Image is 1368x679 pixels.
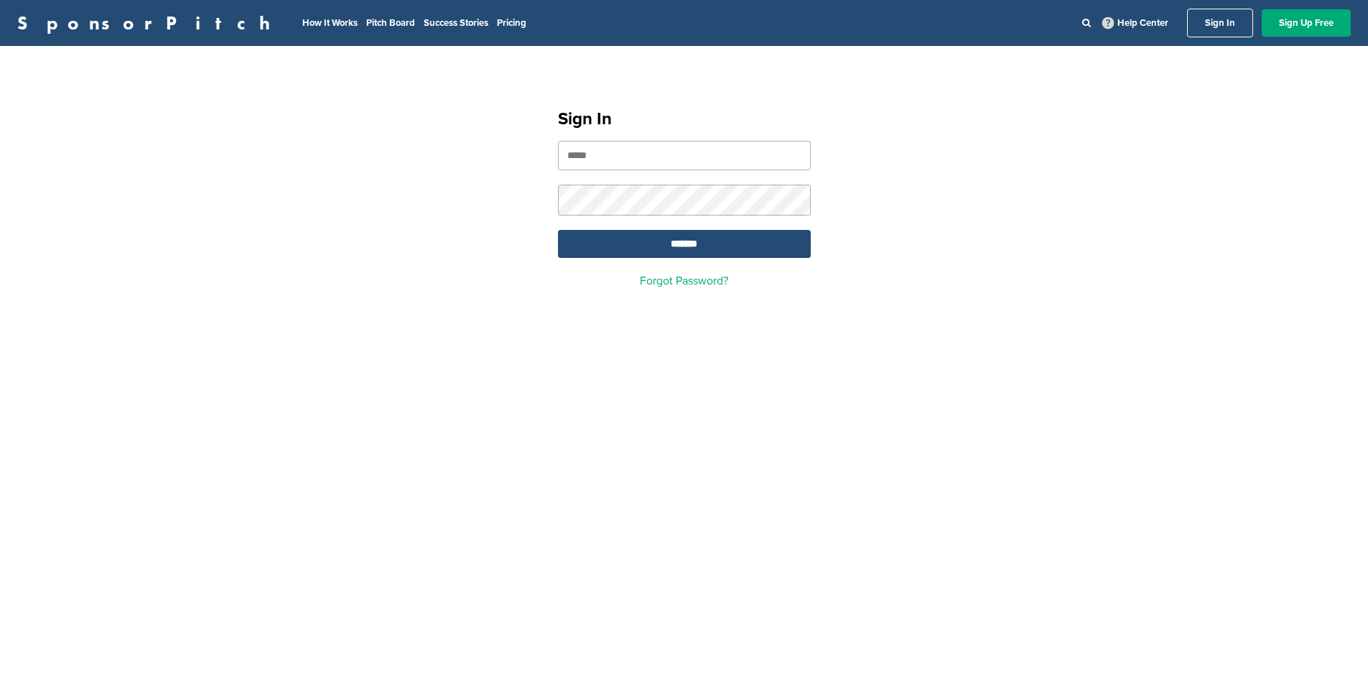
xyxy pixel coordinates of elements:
a: Pricing [497,17,526,29]
a: Sign In [1187,9,1253,37]
a: SponsorPitch [17,14,279,32]
a: Success Stories [424,17,488,29]
a: Help Center [1099,14,1171,32]
a: Pitch Board [366,17,415,29]
a: Forgot Password? [640,274,728,288]
a: Sign Up Free [1262,9,1351,37]
a: How It Works [302,17,358,29]
h1: Sign In [558,106,811,132]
